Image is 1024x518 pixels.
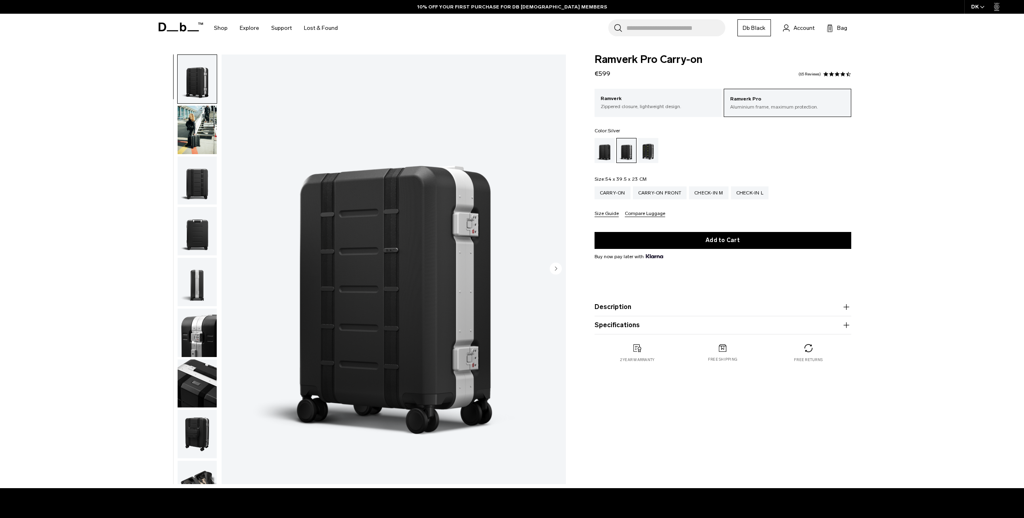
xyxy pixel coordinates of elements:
nav: Main Navigation [208,14,344,42]
a: Explore [240,14,259,42]
a: Db x New Amsterdam Surf Association [638,138,658,163]
a: Check-in L [731,186,769,199]
a: 10% OFF YOUR FIRST PURCHASE FOR DB [DEMOGRAPHIC_DATA] MEMBERS [417,3,607,10]
img: Ramverk Pro Carry-on Silver [222,54,566,484]
button: Size Guide [595,211,619,217]
p: 2 year warranty [620,357,655,363]
img: Ramverk Pro Carry-on Silver [178,207,217,255]
p: Ramverk [601,95,716,103]
li: 1 / 14 [222,54,566,484]
img: Ramverk Pro Carry-on Silver [178,106,217,154]
legend: Color: [595,128,620,133]
p: Zippered closure, lightweight design. [601,103,716,110]
a: Support [271,14,292,42]
a: Check-in M [689,186,729,199]
img: Ramverk Pro Carry-on Silver [178,258,217,306]
button: Ramverk Pro Carry-on Silver [177,359,217,408]
button: Add to Cart [595,232,851,249]
a: Shop [214,14,228,42]
button: Ramverk Pro Carry-on Silver [177,308,217,357]
img: Ramverk Pro Carry-on Silver [178,157,217,205]
button: Description [595,302,851,312]
span: Silver [608,128,620,134]
span: Buy now pay later with [595,253,663,260]
p: Free shipping [708,357,737,362]
span: Account [794,24,815,32]
button: Ramverk Pro Carry-on Silver [177,257,217,307]
button: Ramverk Pro Carry-on Silver [177,207,217,256]
p: Free returns [794,357,823,363]
p: Ramverk Pro [730,95,845,103]
p: Aluminium frame, maximum protection. [730,103,845,111]
a: Carry-on [595,186,630,199]
button: Bag [827,23,847,33]
span: Bag [837,24,847,32]
span: 54 x 39.5 x 23 CM [605,176,647,182]
button: Ramverk Pro Carry-on Silver [177,460,217,510]
img: Ramverk Pro Carry-on Silver [178,359,217,408]
button: Specifications [595,320,851,330]
img: Ramverk Pro Carry-on Silver [178,461,217,509]
button: Ramverk Pro Carry-on Silver [177,156,217,205]
a: Db Black [737,19,771,36]
img: {"height" => 20, "alt" => "Klarna"} [646,254,663,258]
a: Ramverk Zippered closure, lightweight design. [595,89,722,116]
button: Ramverk Pro Carry-on Silver [177,54,217,104]
a: 65 reviews [798,72,821,76]
span: Ramverk Pro Carry-on [595,54,851,65]
img: Ramverk Pro Carry-on Silver [178,55,217,103]
img: Ramverk Pro Carry-on Silver [178,309,217,357]
a: Carry-on Front [633,186,687,199]
legend: Size: [595,177,647,182]
button: Ramverk Pro Carry-on Silver [177,409,217,459]
img: Ramverk Pro Carry-on Silver [178,410,217,458]
a: Lost & Found [304,14,338,42]
a: Account [783,23,815,33]
span: €599 [595,70,610,77]
button: Ramverk Pro Carry-on Silver [177,105,217,155]
button: Next slide [550,262,562,276]
a: Silver [616,138,637,163]
a: Black Out [595,138,615,163]
button: Compare Luggage [625,211,665,217]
